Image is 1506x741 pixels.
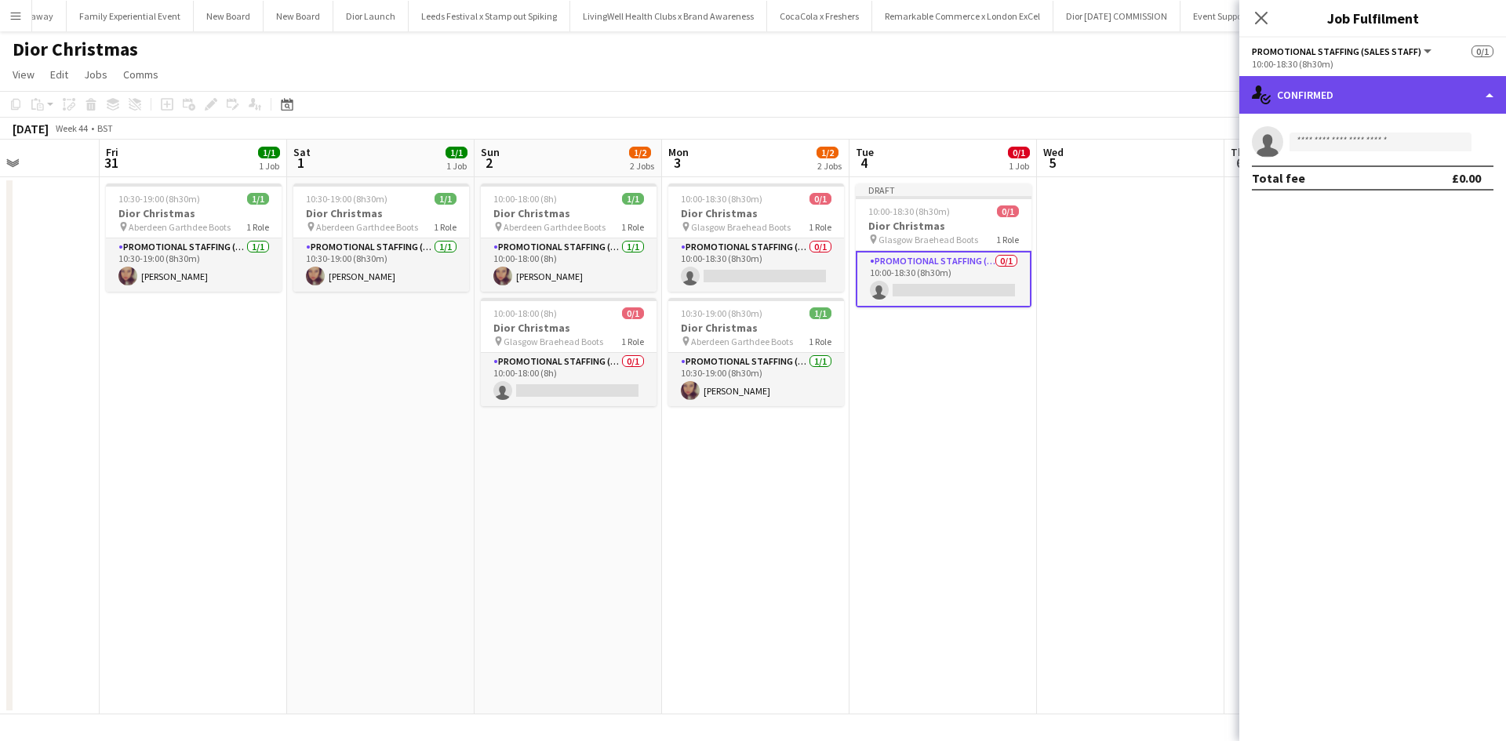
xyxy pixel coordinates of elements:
button: Dior Launch [333,1,409,31]
button: Dior [DATE] COMMISSION [1053,1,1180,31]
button: Remarkable Commerce x London ExCel [872,1,1053,31]
span: Glasgow Braehead Boots [691,221,791,233]
h1: Dior Christmas [13,38,138,61]
app-job-card: 10:30-19:00 (8h30m)1/1Dior Christmas Aberdeen Garthdee Boots1 RolePromotional Staffing (Sales Sta... [106,183,282,292]
span: 1 Role [809,336,831,347]
span: Fri [106,145,118,159]
div: 1 Job [259,160,279,172]
app-card-role: Promotional Staffing (Sales Staff)1/110:30-19:00 (8h30m)[PERSON_NAME] [668,353,844,406]
a: Edit [44,64,75,85]
app-card-role: Promotional Staffing (Sales Staff)0/110:00-18:00 (8h) [481,353,657,406]
span: 10:00-18:00 (8h) [493,307,557,319]
span: Mon [668,145,689,159]
span: 10:30-19:00 (8h30m) [306,193,387,205]
span: 0/1 [622,307,644,319]
button: New Board [264,1,333,31]
span: Aberdeen Garthdee Boots [129,221,231,233]
span: 6 [1228,154,1250,172]
span: 3 [666,154,689,172]
app-job-card: Draft10:00-18:30 (8h30m)0/1Dior Christmas Glasgow Braehead Boots1 RolePromotional Staffing (Sales... [856,183,1031,307]
span: 1/1 [622,193,644,205]
app-card-role: Promotional Staffing (Sales Staff)0/110:00-18:30 (8h30m) [856,251,1031,307]
span: 1/1 [446,147,467,158]
span: 2 [478,154,500,172]
button: Event Support [1180,1,1261,31]
app-card-role: Promotional Staffing (Sales Staff)1/110:00-18:00 (8h)[PERSON_NAME] [481,238,657,292]
span: Sat [293,145,311,159]
div: Total fee [1252,170,1305,186]
div: Draft [856,183,1031,196]
div: [DATE] [13,121,49,136]
span: 10:00-18:00 (8h) [493,193,557,205]
span: 5 [1041,154,1064,172]
h3: Dior Christmas [668,206,844,220]
span: 1/2 [629,147,651,158]
h3: Dior Christmas [293,206,469,220]
span: Wed [1043,145,1064,159]
span: Glasgow Braehead Boots [878,234,978,245]
app-job-card: 10:00-18:30 (8h30m)0/1Dior Christmas Glasgow Braehead Boots1 RolePromotional Staffing (Sales Staf... [668,183,844,292]
span: View [13,67,35,82]
button: LivingWell Health Clubs x Brand Awareness [570,1,767,31]
span: 4 [853,154,874,172]
div: BST [97,122,113,134]
span: Week 44 [52,122,91,134]
span: 1/1 [809,307,831,319]
app-job-card: 10:00-18:00 (8h)1/1Dior Christmas Aberdeen Garthdee Boots1 RolePromotional Staffing (Sales Staff)... [481,183,657,292]
span: 0/1 [1008,147,1030,158]
span: 1 Role [621,221,644,233]
span: 10:00-18:30 (8h30m) [681,193,762,205]
button: Family Experiential Event [67,1,194,31]
h3: Dior Christmas [668,321,844,335]
button: New Board [194,1,264,31]
span: 0/1 [997,205,1019,217]
span: 10:30-19:00 (8h30m) [681,307,762,319]
span: 1 Role [434,221,457,233]
button: CocaCola x Freshers [767,1,872,31]
h3: Dior Christmas [481,206,657,220]
span: 1/1 [435,193,457,205]
button: Promotional Staffing (Sales Staff) [1252,45,1434,57]
div: 1 Job [1009,160,1029,172]
h3: Dior Christmas [481,321,657,335]
span: Aberdeen Garthdee Boots [504,221,606,233]
a: View [6,64,41,85]
div: 10:00-18:30 (8h30m) [1252,58,1493,70]
span: Thu [1231,145,1250,159]
h3: Dior Christmas [106,206,282,220]
span: 10:00-18:30 (8h30m) [868,205,950,217]
span: Comms [123,67,158,82]
div: 2 Jobs [630,160,654,172]
span: 1/1 [258,147,280,158]
span: Promotional Staffing (Sales Staff) [1252,45,1421,57]
span: 31 [104,154,118,172]
span: Edit [50,67,68,82]
span: Glasgow Braehead Boots [504,336,603,347]
span: 1 Role [621,336,644,347]
span: 0/1 [1471,45,1493,57]
span: 1/2 [817,147,838,158]
app-job-card: 10:00-18:00 (8h)0/1Dior Christmas Glasgow Braehead Boots1 RolePromotional Staffing (Sales Staff)0... [481,298,657,406]
span: 10:30-19:00 (8h30m) [118,193,200,205]
span: Aberdeen Garthdee Boots [691,336,793,347]
app-card-role: Promotional Staffing (Sales Staff)0/110:00-18:30 (8h30m) [668,238,844,292]
h3: Dior Christmas [856,219,1031,233]
h3: Job Fulfilment [1239,8,1506,28]
span: Aberdeen Garthdee Boots [316,221,418,233]
span: 1 Role [809,221,831,233]
span: 1/1 [247,193,269,205]
span: Sun [481,145,500,159]
span: 1 Role [246,221,269,233]
app-card-role: Promotional Staffing (Sales Staff)1/110:30-19:00 (8h30m)[PERSON_NAME] [106,238,282,292]
div: £0.00 [1452,170,1481,186]
div: 10:30-19:00 (8h30m)1/1Dior Christmas Aberdeen Garthdee Boots1 RolePromotional Staffing (Sales Sta... [293,183,469,292]
a: Jobs [78,64,114,85]
span: 0/1 [809,193,831,205]
app-job-card: 10:30-19:00 (8h30m)1/1Dior Christmas Aberdeen Garthdee Boots1 RolePromotional Staffing (Sales Sta... [668,298,844,406]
